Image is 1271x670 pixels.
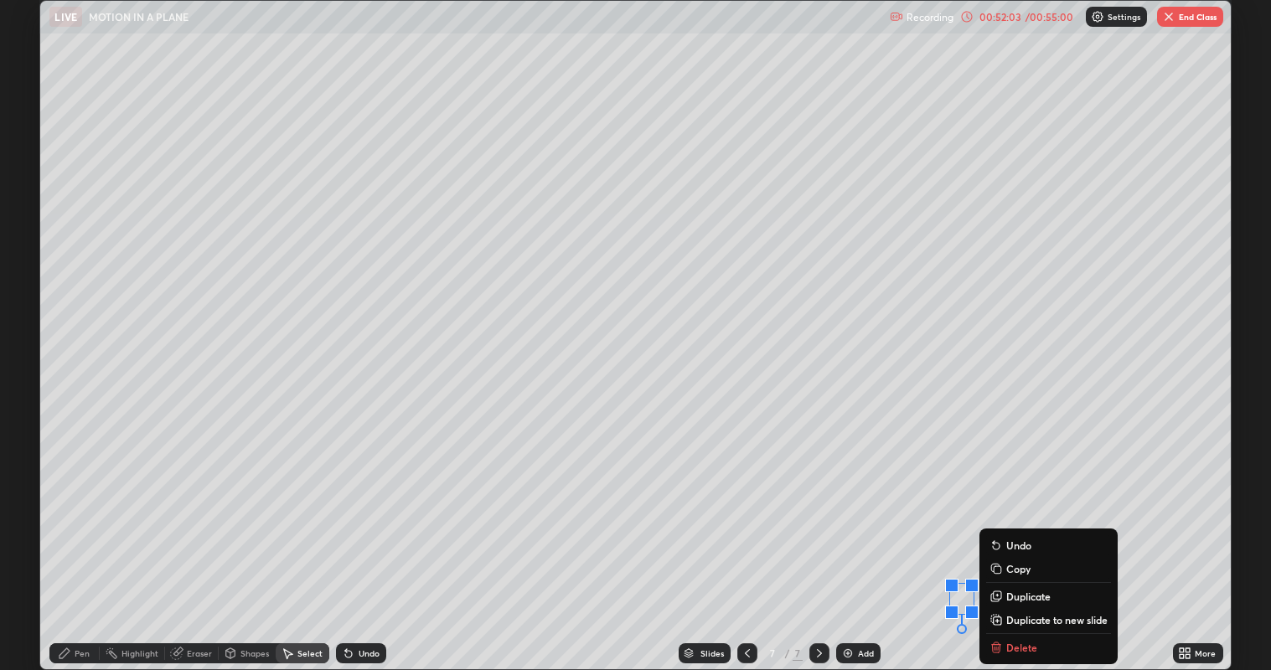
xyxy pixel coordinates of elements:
[89,10,189,23] p: MOTION IN A PLANE
[187,649,212,657] div: Eraser
[75,649,90,657] div: Pen
[986,535,1111,555] button: Undo
[907,11,953,23] p: Recording
[1091,10,1104,23] img: class-settings-icons
[858,649,874,657] div: Add
[1195,649,1216,657] div: More
[841,647,855,660] img: add-slide-button
[54,10,77,23] p: LIVE
[700,649,724,657] div: Slides
[297,649,323,657] div: Select
[764,648,781,658] div: 7
[793,646,803,661] div: 7
[1006,590,1051,603] p: Duplicate
[986,610,1111,630] button: Duplicate to new slide
[359,649,380,657] div: Undo
[1006,613,1108,626] p: Duplicate to new slide
[121,649,158,657] div: Highlight
[1024,12,1076,22] div: / 00:55:00
[1108,13,1140,21] p: Settings
[1006,539,1031,552] p: Undo
[977,12,1024,22] div: 00:52:03
[1157,7,1223,27] button: End Class
[1162,10,1175,23] img: end-class-cross
[240,649,269,657] div: Shapes
[986,586,1111,606] button: Duplicate
[986,559,1111,579] button: Copy
[784,648,789,658] div: /
[890,10,903,23] img: recording.375f2c34.svg
[1006,562,1031,575] p: Copy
